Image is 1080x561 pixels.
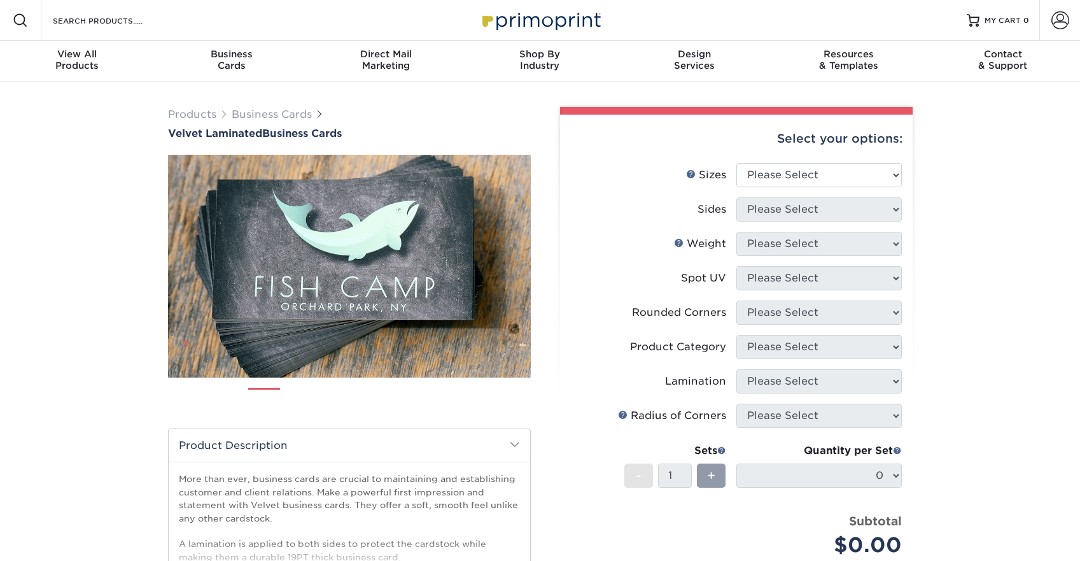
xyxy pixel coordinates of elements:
span: Direct Mail [309,48,463,60]
div: Sizes [686,167,726,183]
img: Business Cards 04 [376,383,408,415]
img: Business Cards 03 [333,383,365,415]
div: Marketing [309,48,463,71]
div: Lamination [665,374,726,389]
strong: Subtotal [849,514,902,528]
div: Quantity per Set [736,443,902,458]
span: Velvet Laminated [168,127,262,139]
a: Velvet LaminatedBusiness Cards [168,127,531,139]
span: 0 [1023,16,1029,25]
h2: Product Description [169,429,530,462]
a: Contact& Support [926,41,1080,82]
span: - [636,466,642,485]
a: Shop ByIndustry [463,41,617,82]
div: Services [617,48,771,71]
div: & Templates [771,48,925,71]
span: Shop By [463,48,617,60]
span: Design [617,48,771,60]
div: Industry [463,48,617,71]
div: Spot UV [681,271,726,286]
input: SEARCH PRODUCTS..... [52,13,176,28]
div: Cards [154,48,308,71]
img: Velvet Laminated 01 [168,85,531,448]
span: Contact [926,48,1080,60]
a: Resources& Templates [771,41,925,82]
img: Business Cards 01 [248,383,280,415]
a: BusinessCards [154,41,308,82]
div: Rounded Corners [632,305,726,320]
div: Radius of Corners [618,408,726,423]
span: Resources [771,48,925,60]
h1: Business Cards [168,127,531,139]
span: + [707,466,715,485]
a: Direct MailMarketing [309,41,463,82]
a: DesignServices [617,41,771,82]
div: Weight [674,236,726,252]
img: Business Cards 05 [419,383,451,415]
span: MY CART [985,15,1021,26]
img: Primoprint [477,6,604,34]
div: Sets [624,443,726,458]
div: & Support [926,48,1080,71]
div: Product Category [630,339,726,355]
a: Business Cards [232,108,312,120]
div: Select your options: [570,115,902,163]
div: Sides [698,202,726,217]
div: $0.00 [746,530,902,560]
img: Business Cards 02 [291,383,323,415]
span: Business [154,48,308,60]
a: Products [168,108,216,120]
